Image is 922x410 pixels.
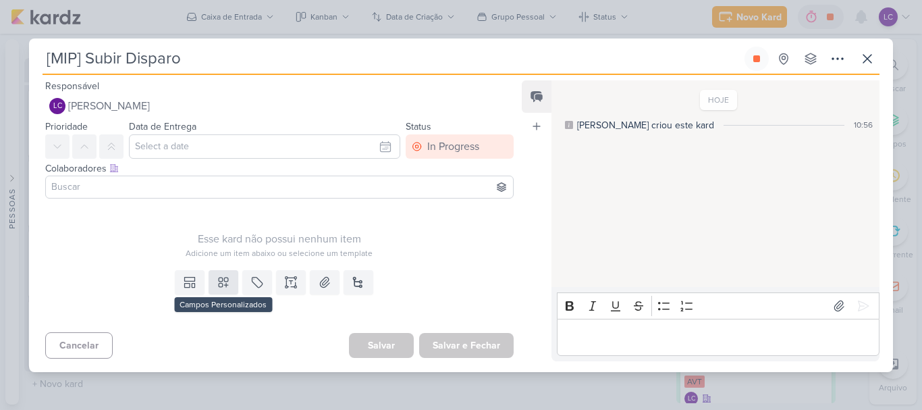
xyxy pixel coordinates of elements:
[174,297,272,312] div: Campos Personalizados
[43,47,742,71] input: Kard Sem Título
[45,247,514,259] div: Adicione um item abaixo ou selecione um template
[45,231,514,247] div: Esse kard não possui nenhum item
[45,332,113,359] button: Cancelar
[45,161,514,176] div: Colaboradores
[45,80,99,92] label: Responsável
[45,121,88,132] label: Prioridade
[53,103,62,110] p: LC
[751,53,762,64] div: Parar relógio
[45,94,514,118] button: LC [PERSON_NAME]
[406,134,514,159] button: In Progress
[129,134,400,159] input: Select a date
[854,119,873,131] div: 10:56
[427,138,479,155] div: In Progress
[557,292,879,319] div: Editor toolbar
[406,121,431,132] label: Status
[129,121,196,132] label: Data de Entrega
[68,98,150,114] span: [PERSON_NAME]
[49,98,65,114] div: Laís Costa
[557,319,879,356] div: Editor editing area: main
[49,179,510,195] input: Buscar
[577,118,714,132] div: [PERSON_NAME] criou este kard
